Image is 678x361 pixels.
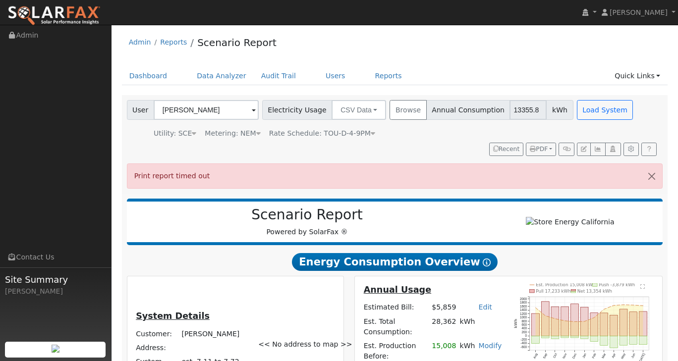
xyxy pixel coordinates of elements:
[611,353,617,359] text: Apr
[564,320,565,321] circle: onclick=""
[535,307,536,309] circle: onclick=""
[610,8,668,16] span: [PERSON_NAME]
[571,304,579,336] rect: onclick=""
[262,100,332,120] span: Electricity Usage
[521,319,527,322] text: 800
[127,100,154,120] span: User
[536,282,595,287] text: Est. Production 15,008 kWh
[577,100,633,120] button: Load System
[620,309,627,336] rect: onclick=""
[610,336,618,348] rect: onclick=""
[551,307,559,336] rect: onclick=""
[590,336,598,341] rect: onclick=""
[542,353,548,360] text: Sep
[364,285,431,295] u: Annual Usage
[577,143,591,156] button: Edit User
[621,352,627,360] text: May
[521,323,527,326] text: 600
[318,67,353,85] a: Users
[530,146,548,153] span: PDF
[610,315,618,336] rect: onclick=""
[180,327,248,341] td: [PERSON_NAME]
[520,301,527,304] text: 1800
[607,67,668,85] a: Quick Links
[580,307,588,336] rect: onclick=""
[134,327,180,341] td: Customer:
[520,341,527,345] text: -400
[571,336,579,338] rect: onclick=""
[641,164,662,188] button: Close
[594,317,595,318] circle: onclick=""
[332,100,386,120] button: CSV Data
[601,353,607,359] text: Mar
[7,5,101,26] img: SolarFax
[458,314,504,339] td: kWh
[362,301,430,314] td: Estimated Bill:
[520,305,527,308] text: 1600
[254,67,303,85] a: Audit Trail
[629,336,637,344] rect: onclick=""
[551,336,559,339] rect: onclick=""
[122,67,175,85] a: Dashboard
[520,297,527,301] text: 2000
[483,258,491,266] i: Show Help
[643,305,644,307] circle: onclick=""
[562,352,567,359] text: Nov
[603,309,605,310] circle: onclick=""
[52,345,59,353] img: retrieve
[513,319,518,328] text: kWh
[134,172,210,180] span: Print report timed out
[571,353,577,359] text: Dec
[581,353,587,359] text: Jan
[479,303,492,311] a: Edit
[630,353,636,359] text: Jun
[154,100,259,120] input: Select a User
[532,313,540,336] rect: onclick=""
[521,330,527,334] text: 200
[584,321,585,322] circle: onclick=""
[552,353,558,359] text: Oct
[561,307,569,336] rect: onclick=""
[479,342,502,350] a: Modify
[5,286,106,297] div: [PERSON_NAME]
[520,315,527,319] text: 1000
[132,206,483,237] div: Powered by SolarFax ®
[541,302,549,336] rect: onclick=""
[600,313,608,336] rect: onclick=""
[137,206,477,223] h2: Scenario Report
[629,312,637,336] rect: onclick=""
[197,37,277,49] a: Scenario Report
[154,128,196,139] div: Utility: SCE
[590,143,606,156] button: Multi-Series Graph
[489,143,524,156] button: Recent
[520,308,527,311] text: 1400
[546,100,573,120] span: kWh
[536,289,570,294] text: Pull 17,233 kWh
[577,289,612,294] text: Net 13,354 kWh
[623,143,639,156] button: Settings
[160,38,187,46] a: Reports
[574,321,575,322] circle: onclick=""
[525,334,527,337] text: 0
[129,38,151,46] a: Admin
[640,283,645,288] text: 
[430,301,458,314] td: $5,859
[580,336,588,339] rect: onclick=""
[426,100,510,120] span: Annual Consumption
[390,100,426,120] button: Browse
[633,305,634,306] circle: onclick=""
[620,336,627,345] rect: onclick=""
[639,336,647,344] rect: onclick=""
[545,315,546,316] circle: onclick=""
[430,314,458,339] td: 28,362
[590,313,598,336] rect: onclick=""
[5,273,106,286] span: Site Summary
[205,128,260,139] div: Metering: NEM
[541,336,549,338] rect: onclick=""
[292,253,497,271] span: Energy Consumption Overview
[368,67,409,85] a: Reports
[189,67,254,85] a: Data Analyzer
[591,353,597,359] text: Feb
[559,143,574,156] button: Generate Report Link
[362,314,430,339] td: Est. Total Consumption:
